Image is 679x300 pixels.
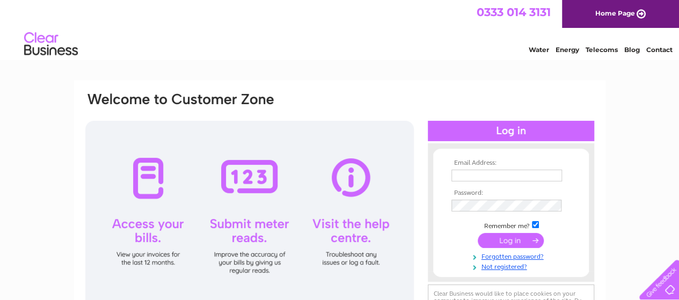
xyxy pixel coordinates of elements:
[556,46,579,54] a: Energy
[586,46,618,54] a: Telecoms
[451,251,573,261] a: Forgotten password?
[624,46,640,54] a: Blog
[86,6,594,52] div: Clear Business is a trading name of Verastar Limited (registered in [GEOGRAPHIC_DATA] No. 3667643...
[449,219,573,230] td: Remember me?
[449,189,573,197] th: Password:
[451,261,573,271] a: Not registered?
[449,159,573,167] th: Email Address:
[477,5,551,19] a: 0333 014 3131
[529,46,549,54] a: Water
[646,46,673,54] a: Contact
[24,28,78,61] img: logo.png
[478,233,544,248] input: Submit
